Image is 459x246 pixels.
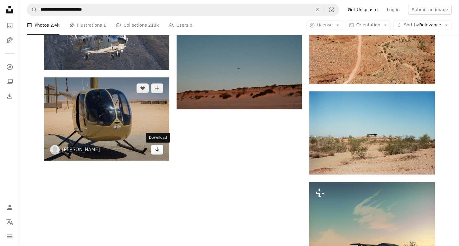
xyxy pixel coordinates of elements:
[146,133,170,142] div: Download
[69,16,106,35] a: Illustrations 1
[4,75,16,88] a: Collections
[404,23,419,28] span: Sort by
[168,16,192,35] a: Users 0
[311,4,324,15] button: Clear
[4,216,16,228] button: Language
[177,65,302,70] a: A person flying a kite on a sandy beach
[309,229,434,234] a: A desert landscape features a small building.
[50,145,60,155] img: Go to Grant Durr's profile
[44,77,169,161] img: yellow and blue helicopter on brown sand during daytime
[324,4,339,15] button: Visual search
[408,5,452,15] button: Submit an image
[27,4,37,15] button: Search Unsplash
[190,22,192,29] span: 0
[151,83,163,93] button: Add to Collection
[393,21,452,30] button: Sort byRelevance
[151,145,163,155] a: Download
[44,116,169,121] a: yellow and blue helicopter on brown sand during daytime
[4,19,16,32] a: Photos
[137,83,149,93] button: Like
[344,5,383,15] a: Get Unsplash+
[4,34,16,46] a: Illustrations
[309,130,434,135] a: Desert landscape with a clear blue sky.
[148,22,159,29] span: 218k
[116,16,159,35] a: Collections 218k
[4,230,16,242] button: Menu
[356,23,380,28] span: Orientation
[383,5,403,15] a: Log in
[177,26,302,109] img: A person flying a kite on a sandy beach
[4,61,16,73] a: Explore
[4,90,16,102] a: Download History
[62,147,100,153] a: [PERSON_NAME]
[317,23,333,28] span: License
[306,21,343,30] button: License
[27,4,339,16] form: Find visuals sitewide
[4,4,16,17] a: Home — Unsplash
[309,91,434,174] img: Desert landscape with a clear blue sky.
[103,22,106,29] span: 1
[404,22,441,28] span: Relevance
[4,201,16,213] a: Log in / Sign up
[346,21,391,30] button: Orientation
